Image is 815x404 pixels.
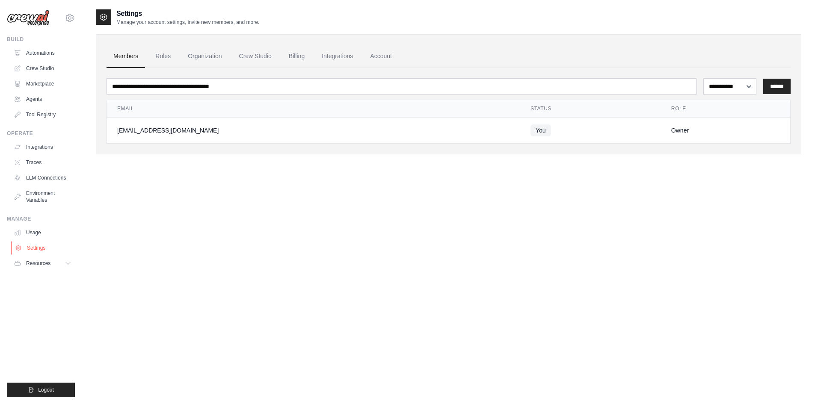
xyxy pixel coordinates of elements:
a: Environment Variables [10,186,75,207]
a: Organization [181,45,228,68]
a: Integrations [315,45,360,68]
h2: Settings [116,9,259,19]
div: Operate [7,130,75,137]
a: Settings [11,241,76,255]
div: Build [7,36,75,43]
a: Roles [148,45,178,68]
span: You [530,124,551,136]
p: Manage your account settings, invite new members, and more. [116,19,259,26]
a: Crew Studio [10,62,75,75]
span: Resources [26,260,50,267]
img: Logo [7,10,50,26]
a: Marketplace [10,77,75,91]
div: Owner [671,126,780,135]
a: Tool Registry [10,108,75,121]
a: Agents [10,92,75,106]
th: Status [520,100,661,118]
button: Logout [7,383,75,397]
a: Traces [10,156,75,169]
button: Resources [10,257,75,270]
a: Billing [282,45,311,68]
th: Email [107,100,520,118]
div: Manage [7,215,75,222]
div: [EMAIL_ADDRESS][DOMAIN_NAME] [117,126,510,135]
a: Crew Studio [232,45,279,68]
a: LLM Connections [10,171,75,185]
th: Role [661,100,790,118]
span: Logout [38,386,54,393]
a: Members [107,45,145,68]
a: Integrations [10,140,75,154]
a: Account [363,45,399,68]
a: Automations [10,46,75,60]
a: Usage [10,226,75,239]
